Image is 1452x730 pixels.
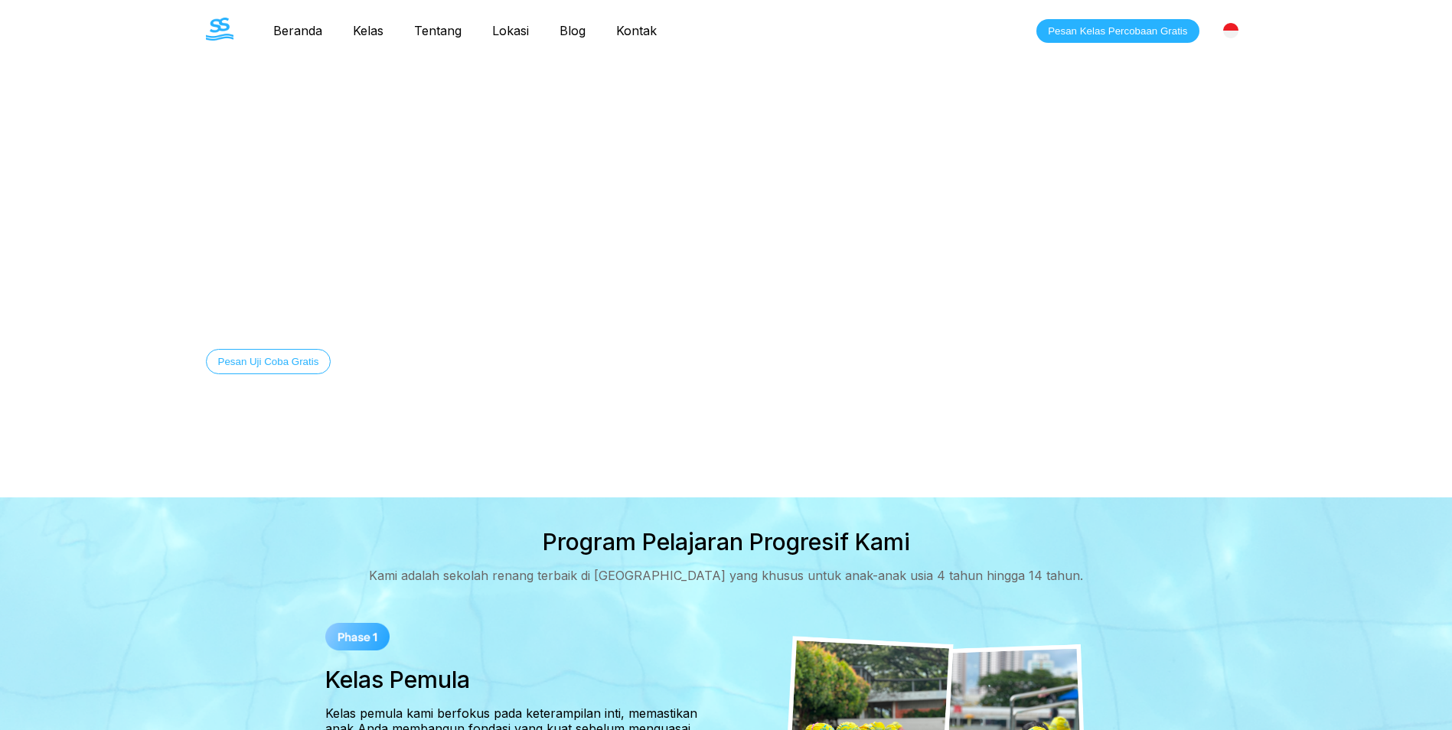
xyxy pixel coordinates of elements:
[543,528,910,556] div: Program Pelajaran Progresif Kami
[1223,23,1238,38] img: Indonesia
[206,312,958,324] div: Bekali anak Anda dengan keterampilan renang penting untuk keselamatan seumur hidup [PERSON_NAME] ...
[369,568,1083,583] div: Kami adalah sekolah renang terbaik di [GEOGRAPHIC_DATA] yang khusus untuk anak-anak usia 4 tahun ...
[338,23,399,38] a: Kelas
[544,23,601,38] a: Blog
[399,23,477,38] a: Tentang
[206,18,233,41] img: The Swim Starter Logo
[325,623,390,650] img: Phase 1
[477,23,544,38] a: Lokasi
[1215,15,1247,47] div: [GEOGRAPHIC_DATA]
[1036,19,1199,43] button: Pesan Kelas Percobaan Gratis
[206,349,331,374] button: Pesan Uji Coba Gratis
[206,249,958,288] div: Les Renang di [GEOGRAPHIC_DATA]
[206,214,958,225] div: Selamat Datang di Swim Starter
[601,23,672,38] a: Kontak
[325,666,711,693] div: Kelas Pemula
[346,349,466,374] button: Temukan Kisah Kami
[258,23,338,38] a: Beranda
